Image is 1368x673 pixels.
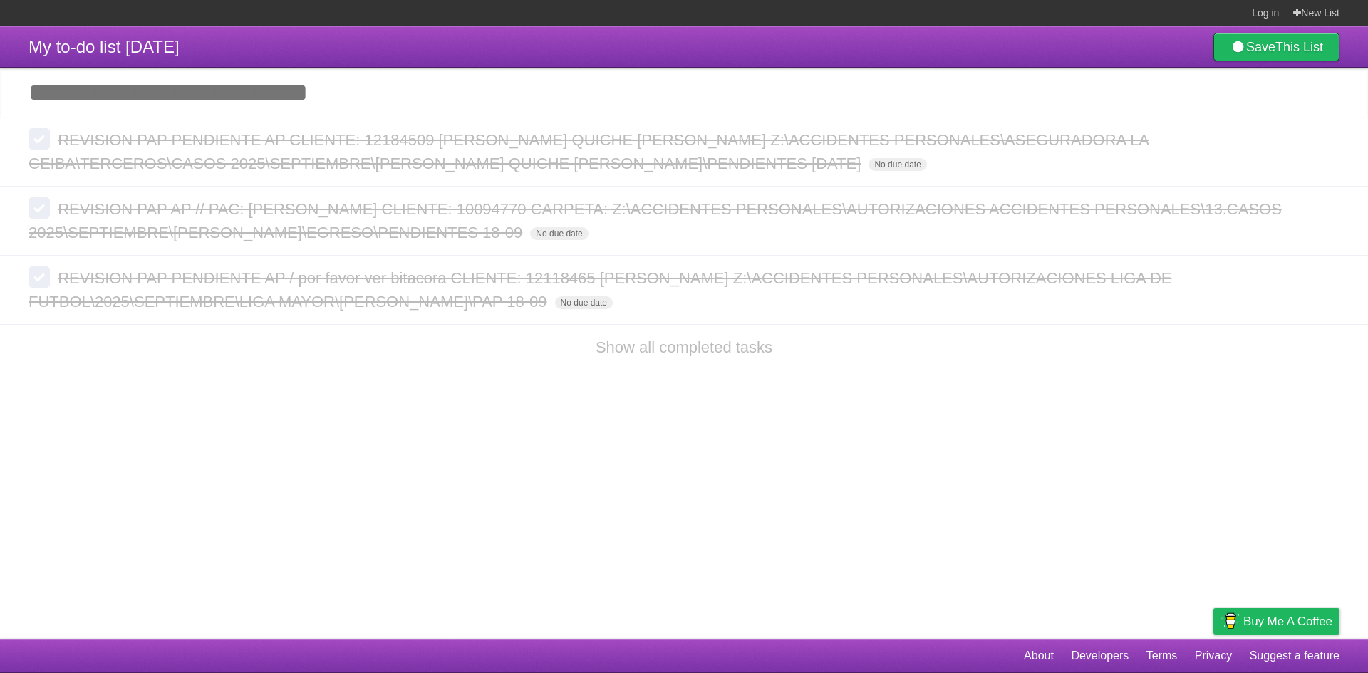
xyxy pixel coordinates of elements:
[28,128,50,150] label: Done
[28,266,50,288] label: Done
[869,158,926,171] span: No due date
[28,131,1149,172] span: REVISION PAP PENDIENTE AP CLIENTE: 12184509 [PERSON_NAME] QUICHE [PERSON_NAME] Z:\ACCIDENTES PERS...
[28,200,1282,241] span: REVISION PAP AP // PAC: [PERSON_NAME] CLIENTE: 10094770 CARPETA: Z:\ACCIDENTES PERSONALES\AUTORIZ...
[28,197,50,219] label: Done
[1250,642,1339,669] a: Suggest a feature
[1146,642,1178,669] a: Terms
[1275,40,1323,54] b: This List
[1071,642,1129,669] a: Developers
[1213,33,1339,61] a: SaveThis List
[596,338,772,356] a: Show all completed tasks
[1213,608,1339,635] a: Buy me a coffee
[555,296,613,309] span: No due date
[1195,642,1232,669] a: Privacy
[28,37,180,56] span: My to-do list [DATE]
[1243,609,1332,634] span: Buy me a coffee
[1221,609,1240,633] img: Buy me a coffee
[1024,642,1054,669] a: About
[28,269,1171,311] span: REVISION PAP PENDIENTE AP / por favor ver bitacora CLIENTE: 12118465 [PERSON_NAME] Z:\ACCIDENTES ...
[530,227,588,240] span: No due date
